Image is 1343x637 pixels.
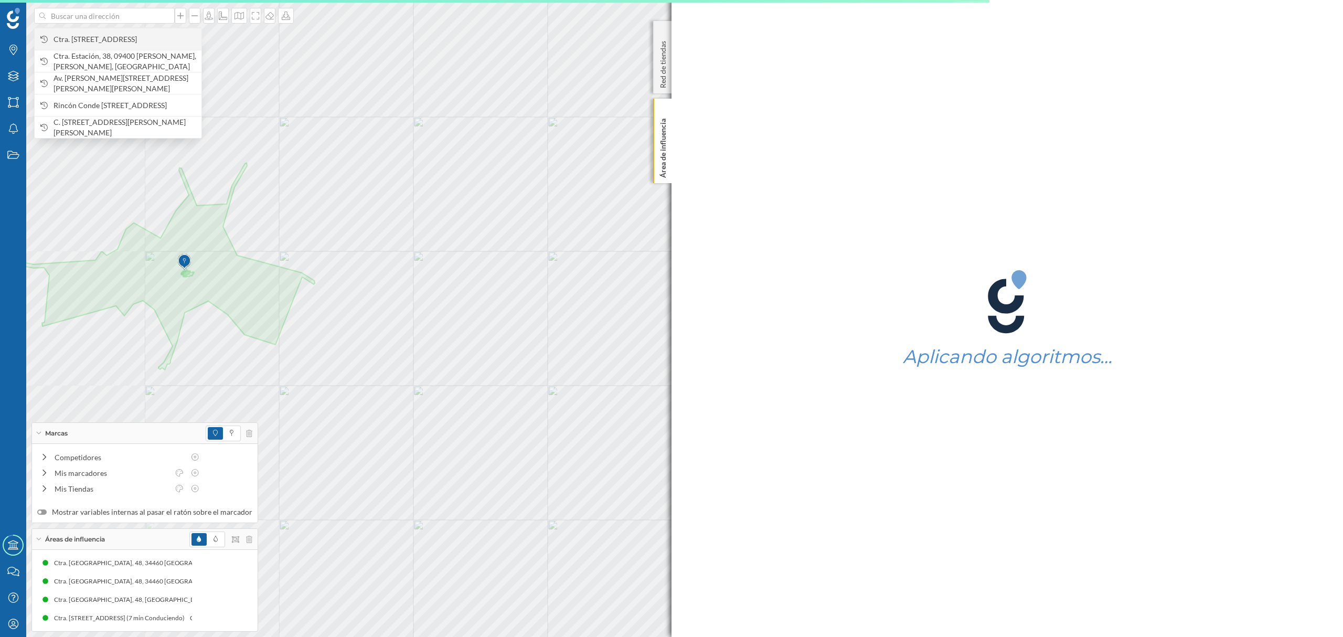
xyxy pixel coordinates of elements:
[54,117,196,138] span: C. [STREET_ADDRESS][PERSON_NAME][PERSON_NAME]
[45,535,105,544] span: Áreas de influencia
[54,100,196,111] span: Rincón Conde [STREET_ADDRESS]
[54,51,196,72] span: Ctra. Estación, 38, 09400 [PERSON_NAME], [PERSON_NAME], [GEOGRAPHIC_DATA]
[54,34,196,45] span: Ctra. [STREET_ADDRESS]
[7,8,20,29] img: Geoblink Logo
[903,347,1112,367] h1: Aplicando algoritmos…
[55,452,185,463] div: Competidores
[187,613,323,623] div: Ctra. [STREET_ADDRESS] (7 min Conduciendo)
[21,7,58,17] span: Soporte
[658,37,668,88] p: Red de tiendas
[658,114,668,178] p: Área de influencia
[55,468,169,479] div: Mis marcadores
[37,507,252,517] label: Mostrar variables internas al pasar el ratón sobre el marcador
[55,483,169,494] div: Mis Tiendas
[51,613,187,623] div: Ctra. [STREET_ADDRESS] (7 min Conduciendo)
[54,73,196,94] span: Av. [PERSON_NAME][STREET_ADDRESS][PERSON_NAME][PERSON_NAME]
[178,251,191,272] img: Marker
[45,429,68,438] span: Marcas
